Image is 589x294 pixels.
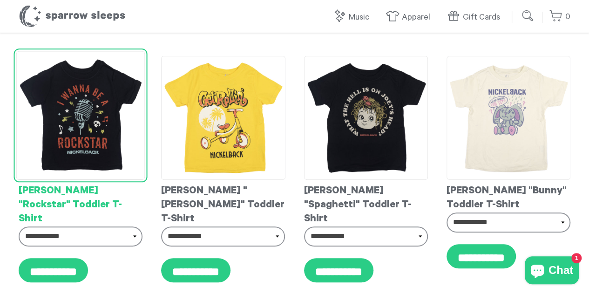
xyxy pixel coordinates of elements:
img: Nickelback-JoeysHeadToddlerT-shirt_grande.jpg [304,56,428,180]
input: Submit [519,7,537,25]
h1: Sparrow Sleeps [19,5,126,28]
div: [PERSON_NAME] "Rockstar" Toddler T-Shirt [19,180,142,226]
inbox-online-store-chat: Shopify online store chat [522,256,582,287]
a: 0 [549,7,570,27]
div: [PERSON_NAME] "Bunny" Toddler T-Shirt [447,180,570,212]
div: [PERSON_NAME] "Spaghetti" Toddler T-Shirt [304,180,428,226]
a: Apparel [386,7,435,27]
div: [PERSON_NAME] "[PERSON_NAME]" Toddler T-Shirt [161,180,285,226]
img: Nickelback-GetRollinToddlerT-shirt_grande.jpg [161,56,285,180]
img: Nickelback-RockstarToddlerT-shirt_grande.jpg [16,51,145,180]
img: Nickelback-ArewehavingfunyetToddlerT-shirt_grande.jpg [447,56,570,180]
a: Music [332,7,374,27]
a: Gift Cards [447,7,505,27]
